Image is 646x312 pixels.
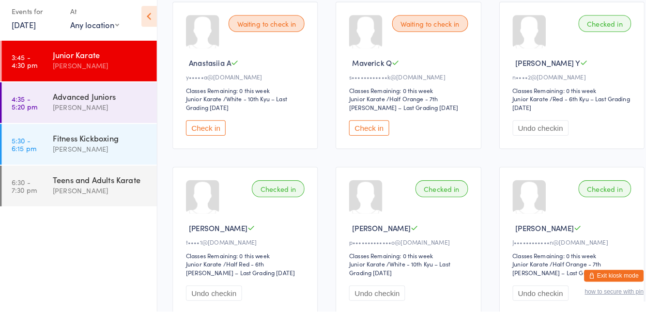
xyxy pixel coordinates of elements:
[567,23,618,39] div: Checked in
[183,262,218,270] div: Junior Karate
[183,100,282,117] span: / White - 10th Kyu – Last Grading [DATE]
[342,262,377,270] div: Junior Karate
[13,100,38,116] time: 4:35 - 5:20 pm
[13,182,37,197] time: 6:30 - 7:30 pm
[53,148,146,159] div: [PERSON_NAME]
[53,66,146,78] div: [PERSON_NAME]
[502,253,621,262] div: Classes Remaining: 0 this week
[342,100,449,117] span: / Half Orange - 7th [PERSON_NAME] – Last Grading [DATE]
[13,11,60,27] div: Events for
[53,96,146,107] div: Advanced Juniors
[53,137,146,148] div: Fitness Kickboxing
[183,240,302,249] div: t••••1@[DOMAIN_NAME]
[567,184,618,201] div: Checked in
[342,79,461,87] div: s••••••••••••k@[DOMAIN_NAME]
[502,100,617,117] span: / Red - 6th Kyu – Last Grading [DATE]
[342,253,461,262] div: Classes Remaining: 0 this week
[407,184,459,201] div: Checked in
[502,79,621,87] div: n••••2@[DOMAIN_NAME]
[183,287,238,302] button: Undo checkin
[186,225,243,235] span: [PERSON_NAME]
[385,23,459,39] div: Waiting to check in
[186,64,227,74] span: Anastasiia A
[3,170,154,209] a: 6:30 -7:30 pmTeens and Adults Karate[PERSON_NAME]
[502,92,621,100] div: Classes Remaining: 0 this week
[502,125,557,140] button: Undo checkin
[183,262,290,278] span: / Half Red - 6th [PERSON_NAME] – Last Grading [DATE]
[342,100,377,109] div: Junior Karate
[342,287,397,302] button: Undo checkin
[13,27,36,37] a: [DATE]
[502,262,609,278] span: / Half Orange - 7th [PERSON_NAME] – Last Grading [DATE]
[502,262,537,270] div: Junior Karate
[3,47,154,87] a: 3:45 -4:30 pmJunior Karate[PERSON_NAME]
[3,129,154,169] a: 5:30 -6:15 pmFitness Kickboxing[PERSON_NAME]
[70,27,118,37] div: Any location
[342,125,381,140] button: Check in
[342,92,461,100] div: Classes Remaining: 0 this week
[183,79,302,87] div: y•••••a@[DOMAIN_NAME]
[502,287,557,302] button: Undo checkin
[345,64,384,74] span: Maverick Q
[70,11,118,27] div: At
[505,225,562,235] span: [PERSON_NAME]
[53,107,146,118] div: [PERSON_NAME]
[502,100,537,109] div: Junior Karate
[502,240,621,249] div: J••••••••••••n@[DOMAIN_NAME]
[505,64,569,74] span: [PERSON_NAME] Y
[53,188,146,200] div: [PERSON_NAME]
[183,100,218,109] div: Junior Karate
[342,240,461,249] div: p•••••••••••••o@[DOMAIN_NAME]
[572,289,630,296] button: how to secure with pin
[183,92,302,100] div: Classes Remaining: 0 this week
[53,56,146,66] div: Junior Karate
[183,253,302,262] div: Classes Remaining: 0 this week
[13,141,37,156] time: 5:30 - 6:15 pm
[13,60,38,75] time: 3:45 - 4:30 pm
[53,178,146,188] div: Teens and Adults Karate
[3,88,154,128] a: 4:35 -5:20 pmAdvanced Juniors[PERSON_NAME]
[342,262,441,278] span: / White - 10th Kyu – Last Grading [DATE]
[183,125,222,140] button: Check in
[247,184,299,201] div: Checked in
[225,23,299,39] div: Waiting to check in
[345,225,402,235] span: [PERSON_NAME]
[572,271,630,283] button: Exit kiosk mode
